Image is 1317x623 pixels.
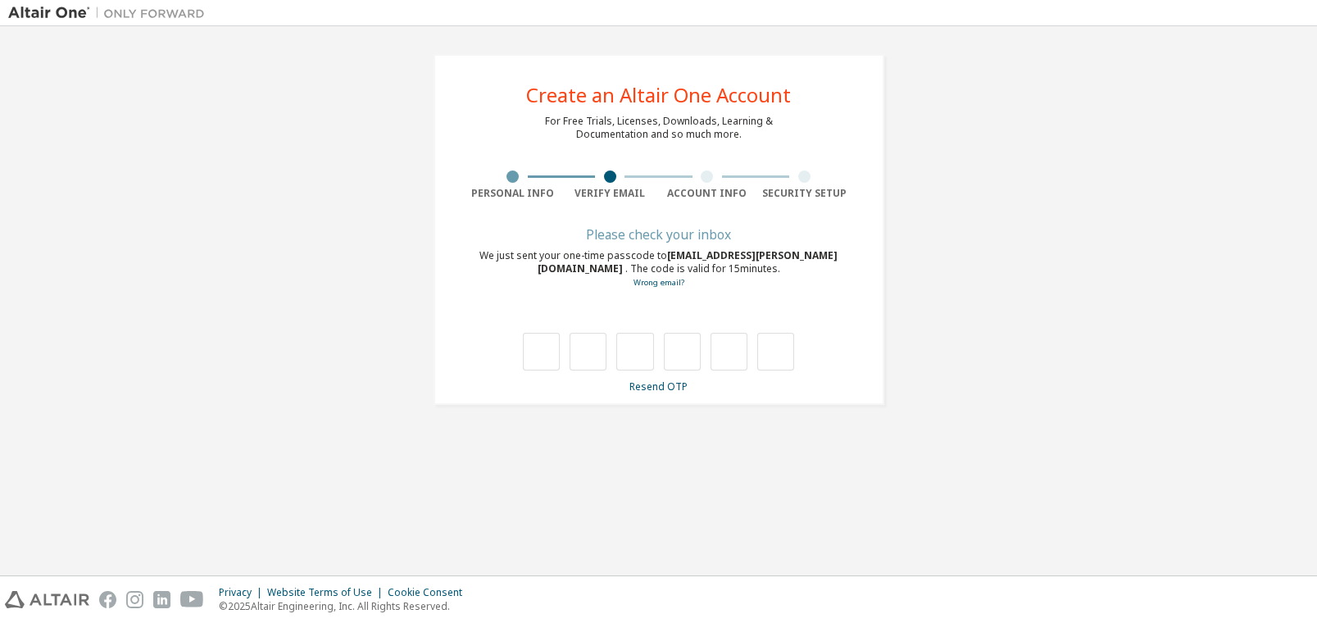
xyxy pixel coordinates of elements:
div: Security Setup [756,187,853,200]
a: Go back to the registration form [634,277,684,288]
div: Verify Email [561,187,659,200]
div: For Free Trials, Licenses, Downloads, Learning & Documentation and so much more. [545,115,773,141]
img: youtube.svg [180,591,204,608]
div: Cookie Consent [388,586,472,599]
img: instagram.svg [126,591,143,608]
img: facebook.svg [99,591,116,608]
img: linkedin.svg [153,591,170,608]
div: Create an Altair One Account [526,85,791,105]
div: We just sent your one-time passcode to . The code is valid for 15 minutes. [465,249,853,289]
div: Privacy [219,586,267,599]
img: Altair One [8,5,213,21]
p: © 2025 Altair Engineering, Inc. All Rights Reserved. [219,599,472,613]
div: Please check your inbox [465,230,853,239]
div: Website Terms of Use [267,586,388,599]
a: Resend OTP [629,380,688,393]
img: altair_logo.svg [5,591,89,608]
div: Account Info [659,187,756,200]
div: Personal Info [465,187,562,200]
span: [EMAIL_ADDRESS][PERSON_NAME][DOMAIN_NAME] [538,248,838,275]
